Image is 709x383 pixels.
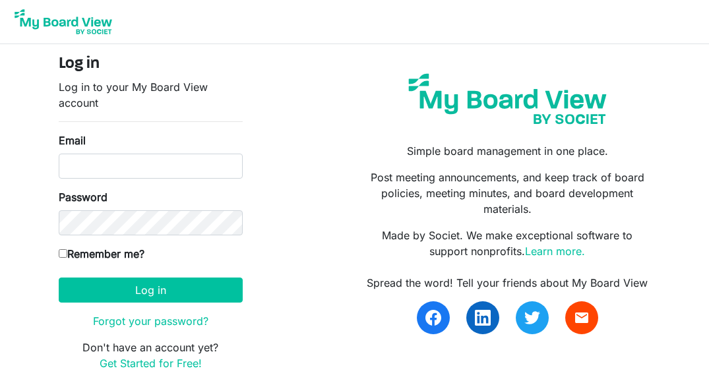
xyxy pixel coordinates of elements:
p: Log in to your My Board View account [59,79,243,111]
p: Simple board management in one place. [364,143,650,159]
p: Post meeting announcements, and keep track of board policies, meeting minutes, and board developm... [364,169,650,217]
label: Password [59,189,108,205]
img: facebook.svg [425,310,441,326]
div: Spread the word! Tell your friends about My Board View [364,275,650,291]
button: Log in [59,278,243,303]
img: linkedin.svg [475,310,491,326]
img: my-board-view-societ.svg [400,65,615,133]
p: Made by Societ. We make exceptional software to support nonprofits. [364,227,650,259]
img: My Board View Logo [11,5,116,38]
span: email [574,310,590,326]
a: Get Started for Free! [100,357,202,370]
h4: Log in [59,55,243,74]
label: Remember me? [59,246,144,262]
a: email [565,301,598,334]
img: twitter.svg [524,310,540,326]
input: Remember me? [59,249,67,258]
p: Don't have an account yet? [59,339,243,371]
a: Forgot your password? [93,314,208,328]
a: Learn more. [525,245,585,258]
label: Email [59,133,86,148]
